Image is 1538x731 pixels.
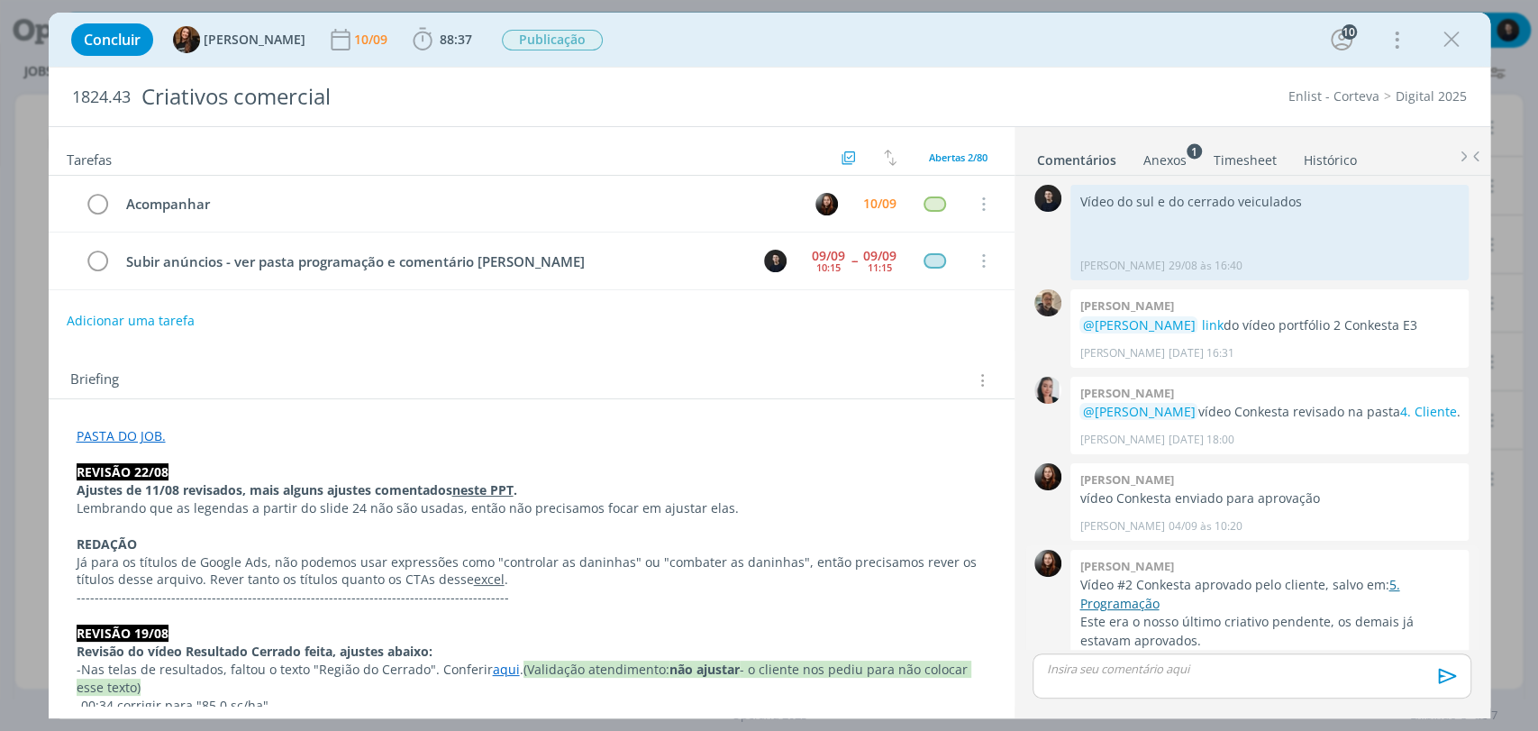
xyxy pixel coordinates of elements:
[66,305,196,337] button: Adicionar uma tarefa
[1143,151,1187,169] div: Anexos
[1168,518,1242,535] span: 04/09 às 10:20
[1079,432,1164,448] p: [PERSON_NAME]
[1079,489,1460,507] p: vídeo Conkesta enviado para aprovação
[1082,316,1195,334] span: @[PERSON_NAME]
[1079,558,1173,574] b: [PERSON_NAME]
[77,481,452,498] strong: Ajustes de 11/08 revisados, mais alguns ajustes comentados
[929,151,987,164] span: Abertas 2/80
[134,75,878,119] div: Criativos comercial
[1034,289,1061,316] img: R
[71,23,153,56] button: Concluir
[762,247,789,274] button: C
[173,26,305,53] button: T[PERSON_NAME]
[354,33,391,46] div: 10/09
[474,571,505,588] a: excel
[1079,258,1164,274] p: [PERSON_NAME]
[1213,143,1278,169] a: Timesheet
[1303,143,1358,169] a: Histórico
[1342,24,1357,40] div: 10
[84,32,141,47] span: Concluir
[77,661,987,697] p: -Nas telas de resultados, faltou o texto "Região do Cerrado". Conferir .
[523,661,669,678] span: (Validação atendimento:
[119,193,799,215] div: Acompanhar
[1079,345,1164,361] p: [PERSON_NAME]
[1201,316,1223,334] a: link
[1327,25,1356,54] button: 10
[72,87,131,107] span: 1824.43
[505,571,508,588] span: .
[812,250,845,262] div: 09/09
[1079,613,1460,650] p: Este era o nosso último criativo pendente, os demais já estavam aprovados.
[1082,403,1195,420] span: @[PERSON_NAME]
[1168,258,1242,274] span: 29/08 às 16:40
[1187,143,1202,159] sup: 1
[408,25,477,54] button: 88:37
[1168,345,1233,361] span: [DATE] 16:31
[119,251,748,273] div: Subir anúncios - ver pasta programação e comentário [PERSON_NAME]
[204,33,305,46] span: [PERSON_NAME]
[70,369,119,392] span: Briefing
[502,30,603,50] span: Publicação
[452,481,514,498] a: neste PPT
[851,254,857,267] span: --
[1079,403,1460,421] p: vídeo Conkesta revisado na pasta .
[1034,377,1061,404] img: C
[77,661,971,696] span: - o cliente nos pediu para não colocar esse texto)
[1034,463,1061,490] img: E
[1036,143,1117,169] a: Comentários
[49,13,1490,718] div: dialog
[77,427,166,444] a: PASTA DO JOB.
[1079,518,1164,535] p: [PERSON_NAME]
[77,589,509,606] span: ------------------------------------------------------------------------------------------------
[440,31,472,48] span: 88:37
[669,661,740,678] strong: não ajustar
[816,262,841,272] div: 10:15
[1079,576,1460,613] p: Vídeo #2 Conkesta aprovado pelo cliente, salvo em:
[77,499,739,516] span: Lembrando que as legendas a partir do slide 24 não são usadas, então não precisamos focar em ajus...
[501,29,604,51] button: Publicação
[77,697,987,715] p: -00:34 corrigir para "85,0 sc/ha".
[1396,87,1467,105] a: Digital 2025
[77,625,168,642] strong: REVISÃO 19/08
[77,463,168,480] strong: REVISÃO 22/08
[863,197,896,210] div: 10/09
[493,661,520,678] a: aqui
[868,262,892,272] div: 11:15
[814,190,841,217] button: E
[1034,185,1061,212] img: C
[77,535,137,553] strong: REDAÇÃO
[863,250,896,262] div: 09/09
[764,250,787,272] img: C
[1079,385,1173,401] b: [PERSON_NAME]
[1079,316,1460,334] p: do vídeo portfólio 2 Conkesta E3
[173,26,200,53] img: T
[1288,87,1379,105] a: Enlist - Corteva
[1399,403,1456,420] a: 4. Cliente
[1079,471,1173,488] b: [PERSON_NAME]
[1079,193,1460,211] p: Vídeo do sul e do cerrado veiculados
[77,553,980,589] span: Já para os títulos de Google Ads, não podemos usar expressões como "controlar as daninhas" ou "co...
[514,481,517,498] strong: .
[1079,576,1399,611] a: 5. Programação
[77,643,432,660] strong: Revisão do vídeo Resultado Cerrado feita, ajustes abaixo:
[67,147,112,169] span: Tarefas
[884,150,896,166] img: arrow-down-up.svg
[1079,297,1173,314] b: [PERSON_NAME]
[815,193,838,215] img: E
[1034,550,1061,577] img: E
[1168,432,1233,448] span: [DATE] 18:00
